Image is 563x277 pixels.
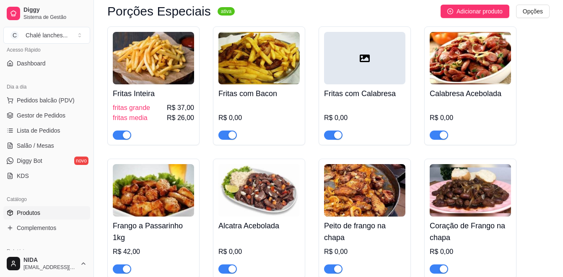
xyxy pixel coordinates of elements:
h4: Coração de Frango na chapa [430,220,511,243]
span: NIDA [23,256,77,264]
span: Pedidos balcão (PDV) [17,96,75,105]
img: product-image [218,32,300,84]
span: Adicionar produto [457,7,503,16]
span: plus-circle [447,8,453,14]
h3: Porções Especiais [107,6,211,16]
button: Select a team [3,27,90,44]
span: C [10,31,19,39]
div: Acesso Rápido [3,43,90,57]
h4: Frango a Passarinho 1kg [113,220,194,243]
div: R$ 0,00 [430,247,511,257]
a: Lista de Pedidos [3,124,90,137]
div: Catálogo [3,193,90,206]
a: KDS [3,169,90,183]
h4: Peito de frango na chapa [324,220,405,243]
span: fritas media [113,113,148,123]
button: Pedidos balcão (PDV) [3,94,90,107]
span: Gestor de Pedidos [17,111,65,120]
div: Chalé lanches ... [26,31,67,39]
img: product-image [113,164,194,217]
div: Dia a dia [3,80,90,94]
img: product-image [218,164,300,217]
span: Diggy [23,6,87,14]
button: NIDA[EMAIL_ADDRESS][DOMAIN_NAME] [3,253,90,274]
div: R$ 0,00 [324,247,405,257]
img: product-image [430,164,511,217]
span: fritas grande [113,103,150,113]
div: R$ 0,00 [430,113,511,123]
span: Opções [523,7,543,16]
span: Lista de Pedidos [17,126,60,135]
span: Relatórios [7,248,29,255]
span: Complementos [17,224,56,232]
div: R$ 0,00 [324,113,405,123]
a: Dashboard [3,57,90,70]
div: R$ 0,00 [218,113,300,123]
a: Produtos [3,206,90,220]
a: Gestor de Pedidos [3,109,90,122]
button: Adicionar produto [441,5,509,18]
span: Salão / Mesas [17,141,54,150]
h4: Fritas com Bacon [218,88,300,99]
div: R$ 42,00 [113,247,194,257]
span: Diggy Bot [17,157,42,165]
img: product-image [430,32,511,84]
span: [EMAIL_ADDRESS][DOMAIN_NAME] [23,264,77,271]
h4: Fritas Inteira [113,88,194,99]
span: Sistema de Gestão [23,14,87,21]
span: Produtos [17,209,40,217]
a: Salão / Mesas [3,139,90,152]
a: DiggySistema de Gestão [3,3,90,24]
span: R$ 37,00 [167,103,194,113]
span: R$ 26,00 [167,113,194,123]
a: Complementos [3,221,90,235]
a: Diggy Botnovo [3,154,90,167]
span: Dashboard [17,59,46,68]
img: product-image [113,32,194,84]
h4: Fritas com Calabresa [324,88,405,99]
sup: ativa [218,7,235,16]
h4: Calabresa Acebolada [430,88,511,99]
h4: Alcatra Acebolada [218,220,300,232]
img: product-image [324,164,405,217]
span: KDS [17,172,29,180]
button: Opções [516,5,550,18]
div: R$ 0,00 [218,247,300,257]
